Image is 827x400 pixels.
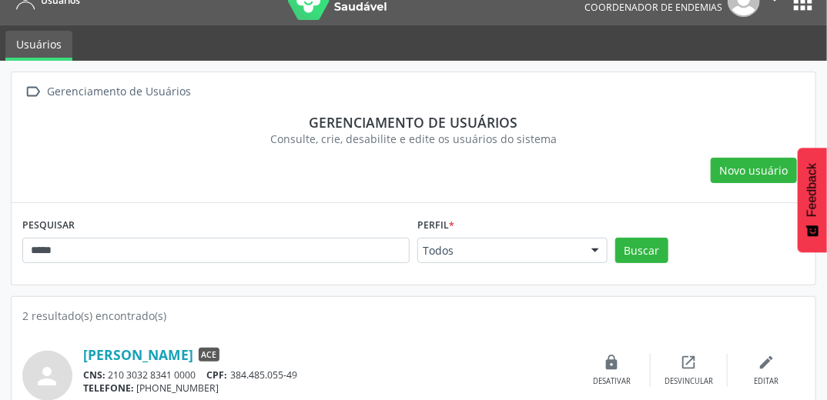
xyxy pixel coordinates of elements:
[665,376,713,387] div: Desvincular
[711,158,797,184] button: Novo usuário
[584,1,722,14] span: Coordenador de Endemias
[798,148,827,252] button: Feedback - Mostrar pesquisa
[83,346,193,363] a: [PERSON_NAME]
[207,368,228,382] span: CPF:
[5,31,72,61] a: Usuários
[681,354,698,371] i: open_in_new
[754,376,778,387] div: Editar
[423,243,576,258] span: Todos
[45,81,194,103] div: Gerenciamento de Usuários
[83,368,574,382] div: 210 3032 8341 0000 384.485.055-49
[83,382,134,395] span: TELEFONE:
[720,162,788,178] span: Novo usuário
[593,376,631,387] div: Desativar
[199,348,219,362] span: ACE
[604,354,621,371] i: lock
[615,238,668,264] button: Buscar
[83,368,105,382] span: CNS:
[805,163,819,217] span: Feedback
[22,214,75,238] label: PESQUISAR
[22,81,194,103] a:  Gerenciamento de Usuários
[33,114,794,131] div: Gerenciamento de usuários
[22,308,805,324] div: 2 resultado(s) encontrado(s)
[758,354,775,371] i: edit
[417,214,454,238] label: Perfil
[33,131,794,147] div: Consulte, crie, desabilite e edite os usuários do sistema
[22,81,45,103] i: 
[83,382,574,395] div: [PHONE_NUMBER]
[34,362,62,390] i: person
